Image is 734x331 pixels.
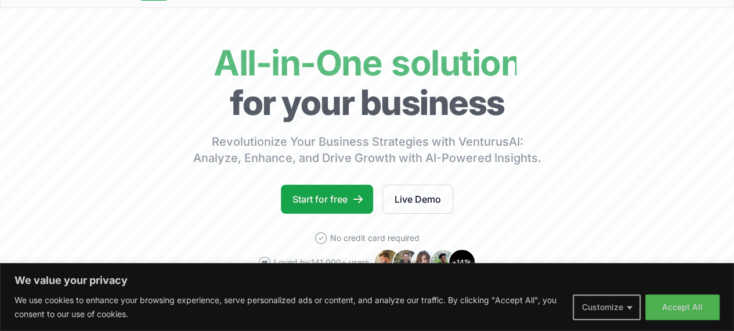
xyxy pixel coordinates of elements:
img: Avatar 3 [411,249,439,276]
a: Live Demo [382,185,453,214]
p: We use cookies to enhance your browsing experience, serve personalized ads or content, and analyz... [15,293,564,321]
button: Customize [573,294,641,320]
p: We value your privacy [15,274,719,287]
a: Start for free [281,185,373,214]
button: Accept All [645,294,719,320]
img: Avatar 1 [374,249,402,276]
img: Avatar 4 [429,249,457,276]
img: Avatar 2 [392,249,420,276]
